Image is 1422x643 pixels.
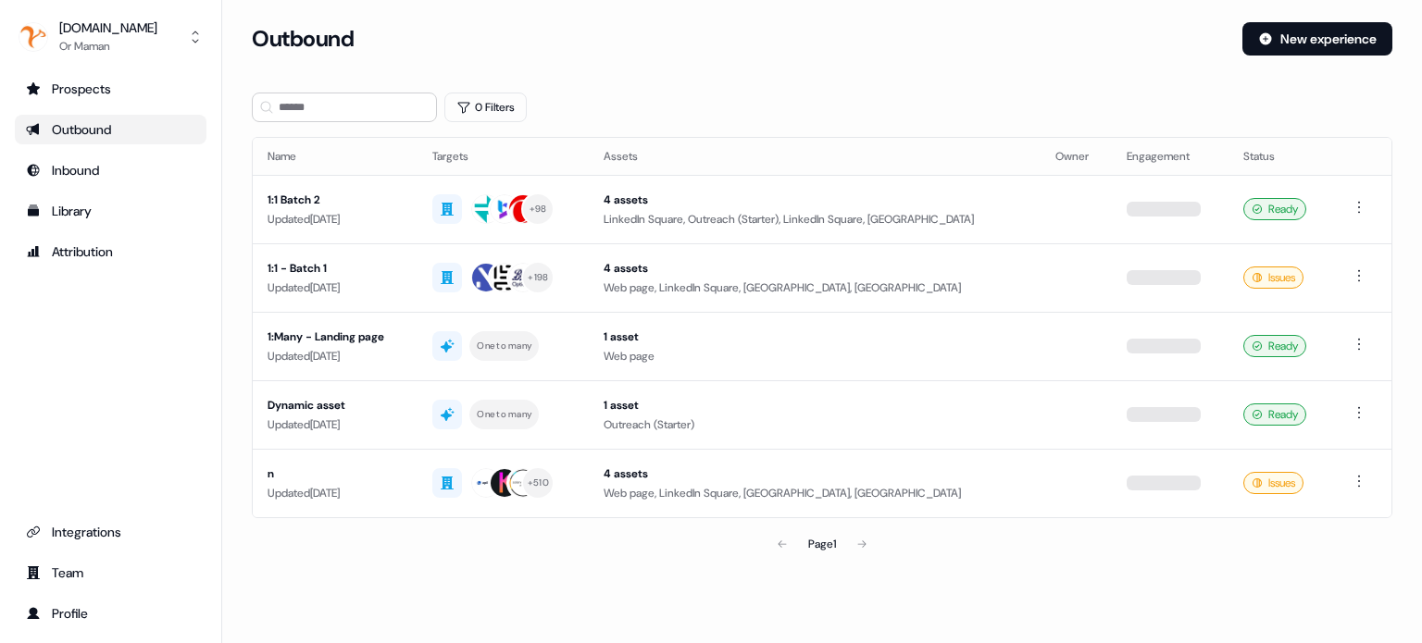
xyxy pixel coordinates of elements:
[604,464,1025,483] div: 4 assets
[1242,22,1392,56] button: New experience
[268,259,403,278] div: 1:1 - Batch 1
[530,201,547,217] div: + 98
[528,475,549,491] div: + 510
[268,210,403,229] div: Updated [DATE]
[15,196,206,226] a: Go to templates
[268,328,403,346] div: 1:Many - Landing page
[268,347,403,365] div: Updated [DATE]
[477,406,531,423] div: One to many
[26,202,195,220] div: Library
[15,15,206,59] button: [DOMAIN_NAME]Or Maman
[1243,403,1306,426] div: Ready
[59,37,157,56] div: Or Maman
[268,484,403,502] div: Updated [DATE]
[253,138,418,175] th: Name
[604,328,1025,346] div: 1 asset
[604,191,1025,209] div: 4 assets
[15,115,206,144] a: Go to outbound experience
[1243,335,1306,357] div: Ready
[604,415,1025,434] div: Outreach (Starter)
[444,93,527,122] button: 0 Filters
[252,25,354,53] h3: Outbound
[15,237,206,266] a: Go to attribution
[604,210,1025,229] div: LinkedIn Square, Outreach (Starter), LinkedIn Square, [GEOGRAPHIC_DATA]
[268,278,403,297] div: Updated [DATE]
[26,120,195,139] div: Outbound
[528,269,548,286] div: + 198
[1041,138,1112,175] th: Owner
[15,155,206,185] a: Go to Inbound
[15,599,206,628] a: Go to profile
[589,138,1040,175] th: Assets
[15,74,206,104] a: Go to prospects
[604,259,1025,278] div: 4 assets
[604,347,1025,365] div: Web page
[808,535,836,553] div: Page 1
[59,19,157,37] div: [DOMAIN_NAME]
[1243,198,1306,220] div: Ready
[26,242,195,261] div: Attribution
[26,604,195,623] div: Profile
[268,464,403,483] div: n
[26,161,195,179] div: Inbound
[1243,266,1303,289] div: Issues
[604,484,1025,502] div: Web page, LinkedIn Square, [GEOGRAPHIC_DATA], [GEOGRAPHIC_DATA]
[1243,472,1303,494] div: Issues
[26,523,195,541] div: Integrations
[604,396,1025,414] div: 1 asset
[268,191,403,209] div: 1:1 Batch 2
[418,138,589,175] th: Targets
[15,558,206,587] a: Go to team
[1112,138,1229,175] th: Engagement
[26,80,195,98] div: Prospects
[26,563,195,582] div: Team
[477,338,531,354] div: One to many
[15,517,206,547] a: Go to integrations
[1229,138,1333,175] th: Status
[268,396,403,414] div: Dynamic asset
[268,415,403,434] div: Updated [DATE]
[604,278,1025,297] div: Web page, LinkedIn Square, [GEOGRAPHIC_DATA], [GEOGRAPHIC_DATA]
